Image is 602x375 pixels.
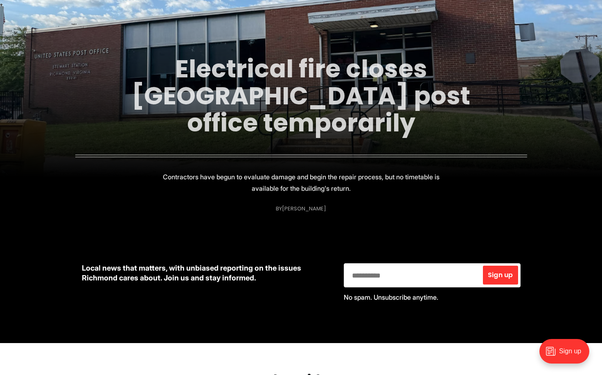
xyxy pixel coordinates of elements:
[132,52,470,140] a: Electrical fire closes [GEOGRAPHIC_DATA] post office temporarily
[156,171,447,194] p: Contractors have begun to evaluate damage and begin the repair process, but no timetable is avail...
[276,206,326,212] div: By
[488,272,513,278] span: Sign up
[483,266,518,285] button: Sign up
[344,293,438,301] span: No spam. Unsubscribe anytime.
[82,263,331,283] p: Local news that matters, with unbiased reporting on the issues Richmond cares about. Join us and ...
[282,205,326,212] a: [PERSON_NAME]
[532,335,602,375] iframe: portal-trigger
